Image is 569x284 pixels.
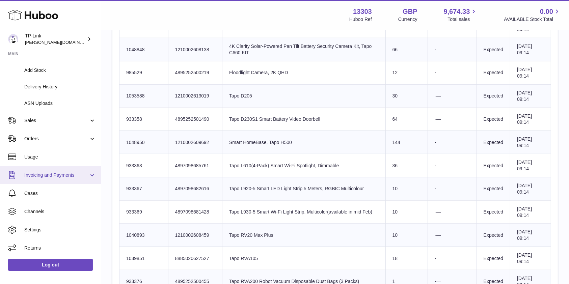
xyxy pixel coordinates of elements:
td: 1040893 [119,224,168,247]
td: 1210002609692 [168,131,222,154]
span: Channels [24,208,96,215]
td: 1053588 [119,84,168,108]
td: 4895252500219 [168,61,222,85]
td: -— [428,177,477,200]
td: -— [428,131,477,154]
td: [DATE] 09:14 [510,108,551,131]
td: Expected [477,38,510,61]
td: 36 [385,154,428,177]
td: 12 [385,61,428,85]
td: 18 [385,247,428,270]
td: Expected [477,200,510,224]
td: 985529 [119,61,168,85]
span: Invoicing and Payments [24,172,89,178]
td: Tapo D230S1 Smart Battery Video Doorbell [222,108,386,131]
td: [DATE] 09:14 [510,131,551,154]
span: Sales [24,117,89,124]
span: ASN Uploads [24,100,96,107]
td: 10 [385,224,428,247]
td: -— [428,154,477,177]
td: [DATE] 09:14 [510,38,551,61]
td: -— [428,224,477,247]
td: 1210002608138 [168,38,222,61]
td: 10 [385,200,428,224]
td: Expected [477,247,510,270]
td: 1048950 [119,131,168,154]
td: [DATE] 09:14 [510,84,551,108]
td: [DATE] 09:14 [510,247,551,270]
td: -— [428,108,477,131]
span: AVAILABLE Stock Total [504,16,561,23]
td: 1210002608459 [168,224,222,247]
td: 10 [385,177,428,200]
td: -— [428,200,477,224]
td: [DATE] 09:14 [510,224,551,247]
td: 1048848 [119,38,168,61]
td: -— [428,84,477,108]
td: Tapo L920-5 Smart LED Light Strip 5 Meters, RGBIC Multicolour [222,177,386,200]
td: [DATE] 09:14 [510,61,551,85]
td: [DATE] 09:14 [510,154,551,177]
td: 144 [385,131,428,154]
td: Expected [477,108,510,131]
span: Total sales [448,16,478,23]
div: TP-Link [25,33,86,46]
img: susie.li@tp-link.com [8,34,18,44]
td: 66 [385,38,428,61]
td: Expected [477,84,510,108]
td: Expected [477,61,510,85]
td: 4897098681428 [168,200,222,224]
span: Cases [24,190,96,197]
strong: GBP [403,7,417,16]
span: 9,674.33 [444,7,470,16]
td: -— [428,38,477,61]
td: Expected [477,154,510,177]
strong: 13303 [353,7,372,16]
span: Orders [24,136,89,142]
a: Log out [8,259,93,271]
td: 4895252501490 [168,108,222,131]
td: Expected [477,224,510,247]
a: 9,674.33 Total sales [444,7,478,23]
span: Delivery History [24,84,96,90]
td: 4897098685761 [168,154,222,177]
td: 933358 [119,108,168,131]
td: 8885020627527 [168,247,222,270]
td: Smart HomeBase, Tapo H500 [222,131,386,154]
div: Currency [398,16,417,23]
td: Tapo L610(4-Pack) Smart Wi-Fi Spotlight, Dimmable [222,154,386,177]
span: Add Stock [24,67,96,74]
td: 4897098682616 [168,177,222,200]
td: 1210002613019 [168,84,222,108]
td: Tapo RV20 Max Plus [222,224,386,247]
span: Returns [24,245,96,251]
td: Tapo L930-5 Smart Wi-Fi Light Strip, Multicolor(available in mid Feb) [222,200,386,224]
div: Huboo Ref [349,16,372,23]
span: Usage [24,154,96,160]
td: 1039851 [119,247,168,270]
td: -— [428,61,477,85]
td: 4K Clarity Solar-Powered Pan Tilt Battery Security Camera Kit, Tapo C660 KIT [222,38,386,61]
td: Floodlight Camera, 2K QHD [222,61,386,85]
td: 933369 [119,200,168,224]
span: [PERSON_NAME][DOMAIN_NAME][EMAIL_ADDRESS][DOMAIN_NAME] [25,39,170,45]
td: 30 [385,84,428,108]
td: 933363 [119,154,168,177]
a: 0.00 AVAILABLE Stock Total [504,7,561,23]
td: [DATE] 09:14 [510,177,551,200]
td: 64 [385,108,428,131]
td: Tapo RVA105 [222,247,386,270]
span: Settings [24,227,96,233]
td: 933367 [119,177,168,200]
td: Tapo D205 [222,84,386,108]
span: 0.00 [540,7,553,16]
td: Expected [477,131,510,154]
td: Expected [477,177,510,200]
td: -— [428,247,477,270]
td: [DATE] 09:14 [510,200,551,224]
